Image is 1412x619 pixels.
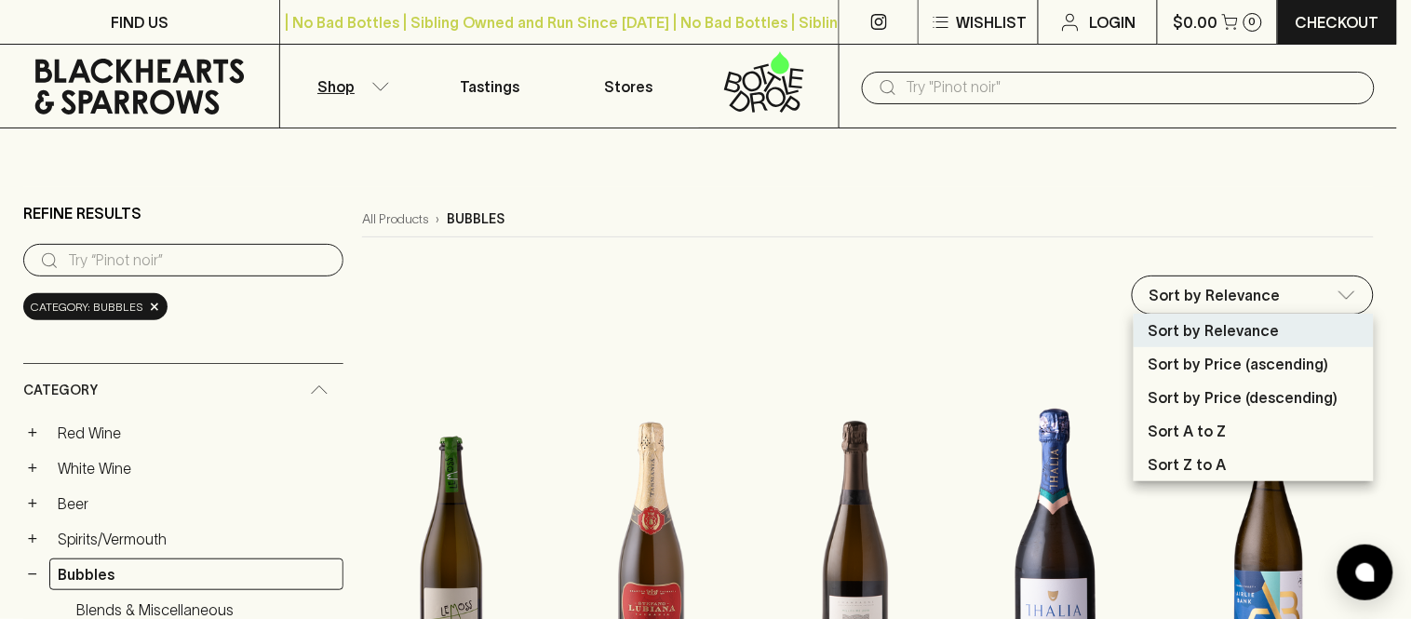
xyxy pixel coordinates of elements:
[1149,319,1280,342] p: Sort by Relevance
[1149,386,1338,409] p: Sort by Price (descending)
[1149,353,1329,375] p: Sort by Price (ascending)
[1149,453,1227,476] p: Sort Z to A
[1356,563,1375,582] img: bubble-icon
[1149,420,1227,442] p: Sort A to Z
